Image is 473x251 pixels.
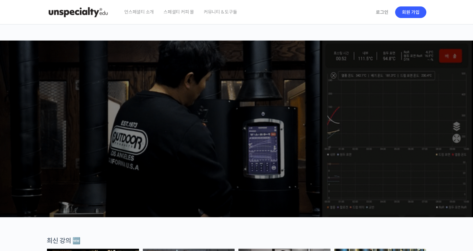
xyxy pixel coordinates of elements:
p: 시간과 장소에 구애받지 않고, 검증된 커리큘럼으로 [6,134,467,143]
p: [PERSON_NAME]을 다하는 당신을 위해, 최고와 함께 만든 커피 클래스 [6,98,467,131]
a: 회원 가입 [395,6,426,18]
div: 최신 강의 🆕 [47,237,426,245]
a: 로그인 [372,5,392,20]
